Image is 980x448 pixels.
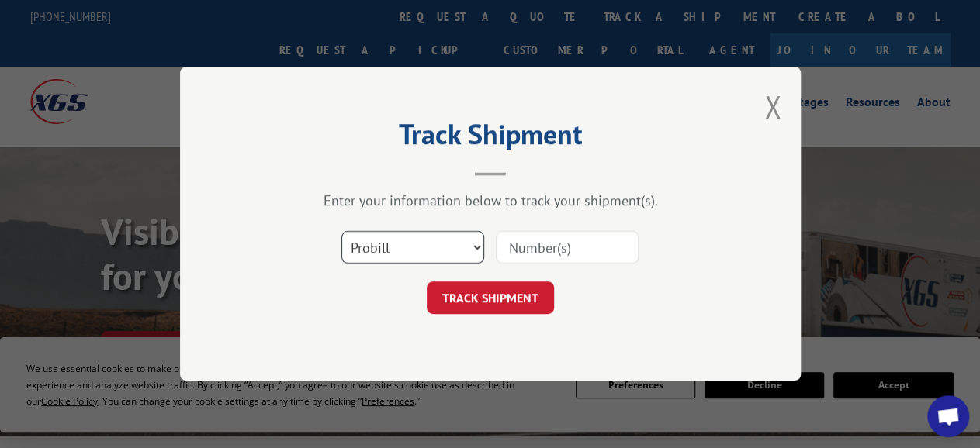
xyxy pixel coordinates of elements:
button: Close modal [764,86,781,127]
button: TRACK SHIPMENT [427,282,554,315]
div: Open chat [927,395,969,437]
div: Enter your information below to track your shipment(s). [258,192,723,210]
input: Number(s) [496,232,639,264]
h2: Track Shipment [258,123,723,153]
